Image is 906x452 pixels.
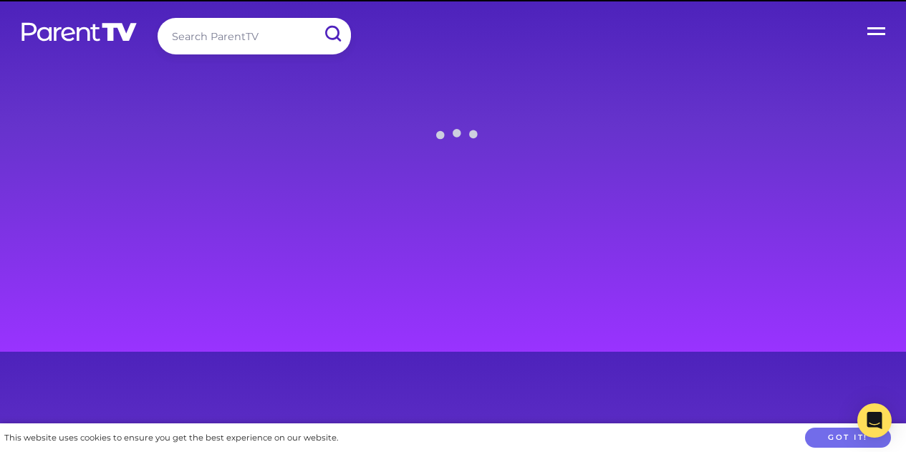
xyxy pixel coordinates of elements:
[314,18,351,50] input: Submit
[857,403,892,438] div: Open Intercom Messenger
[4,431,338,446] div: This website uses cookies to ensure you get the best experience on our website.
[20,21,138,42] img: parenttv-logo-white.4c85aaf.svg
[158,18,351,54] input: Search ParentTV
[805,428,891,448] button: Got it!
